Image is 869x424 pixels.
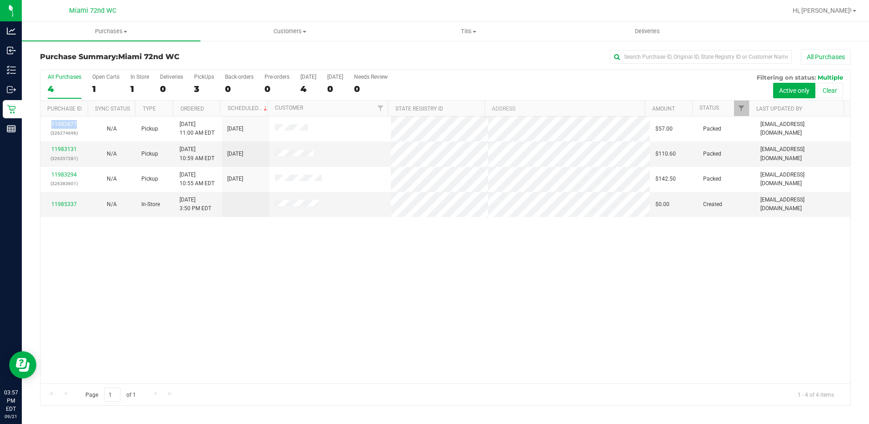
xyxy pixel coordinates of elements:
[7,105,16,114] inline-svg: Retail
[395,106,443,112] a: State Registry ID
[558,22,737,41] a: Deliveries
[7,124,16,133] inline-svg: Reports
[107,200,117,209] button: N/A
[484,101,645,116] th: Address
[180,196,211,213] span: [DATE] 3:50 PM EDT
[760,196,845,213] span: [EMAIL_ADDRESS][DOMAIN_NAME]
[623,27,672,35] span: Deliveries
[818,74,843,81] span: Multiple
[69,7,116,15] span: Miami 72nd WC
[225,74,254,80] div: Back-orders
[9,351,36,379] iframe: Resource center
[160,84,183,94] div: 0
[92,74,120,80] div: Open Carts
[7,26,16,35] inline-svg: Analytics
[107,126,117,132] span: Not Applicable
[51,146,77,152] a: 11983131
[51,201,77,207] a: 11985337
[7,85,16,94] inline-svg: Outbound
[699,105,719,111] a: Status
[160,74,183,80] div: Deliveries
[227,125,243,133] span: [DATE]
[327,74,343,80] div: [DATE]
[143,106,156,112] a: Type
[655,175,676,183] span: $142.50
[107,175,117,183] button: N/A
[141,150,158,158] span: Pickup
[773,83,815,98] button: Active only
[130,74,149,80] div: In Store
[655,200,669,209] span: $0.00
[180,145,215,162] span: [DATE] 10:59 AM EDT
[40,53,310,61] h3: Purchase Summary:
[200,22,379,41] a: Customers
[22,27,200,35] span: Purchases
[655,125,673,133] span: $57.00
[760,120,845,137] span: [EMAIL_ADDRESS][DOMAIN_NAME]
[7,46,16,55] inline-svg: Inbound
[107,150,117,158] button: N/A
[227,175,243,183] span: [DATE]
[4,413,18,420] p: 09/21
[225,84,254,94] div: 0
[201,27,379,35] span: Customers
[373,101,388,116] a: Filter
[652,106,675,112] a: Amount
[703,125,721,133] span: Packed
[194,84,214,94] div: 3
[817,83,843,98] button: Clear
[275,105,303,111] a: Customer
[51,121,77,127] a: 11982877
[180,120,215,137] span: [DATE] 11:00 AM EDT
[180,171,215,188] span: [DATE] 10:55 AM EDT
[141,200,160,209] span: In-Store
[380,27,558,35] span: Tills
[7,66,16,75] inline-svg: Inventory
[46,179,83,188] p: (326383601)
[47,106,82,112] a: Purchase ID
[801,49,851,65] button: All Purchases
[265,84,290,94] div: 0
[92,84,120,94] div: 1
[756,106,802,112] a: Last Updated By
[734,101,749,116] a: Filter
[610,50,792,64] input: Search Purchase ID, Original ID, State Registry ID or Customer Name...
[46,129,83,137] p: (326274696)
[107,151,117,157] span: Not Applicable
[380,22,558,41] a: Tills
[354,84,388,94] div: 0
[760,171,845,188] span: [EMAIL_ADDRESS][DOMAIN_NAME]
[22,22,200,41] a: Purchases
[790,388,841,401] span: 1 - 4 of 4 items
[793,7,852,14] span: Hi, [PERSON_NAME]!
[760,145,845,162] span: [EMAIL_ADDRESS][DOMAIN_NAME]
[118,52,180,61] span: Miami 72nd WC
[300,84,316,94] div: 4
[141,175,158,183] span: Pickup
[46,154,83,163] p: (326357281)
[180,106,204,112] a: Ordered
[104,388,120,402] input: 1
[48,74,81,80] div: All Purchases
[107,176,117,182] span: Not Applicable
[95,106,130,112] a: Sync Status
[48,84,81,94] div: 4
[757,74,816,81] span: Filtering on status:
[300,74,316,80] div: [DATE]
[107,201,117,207] span: Not Applicable
[78,388,143,402] span: Page of 1
[265,74,290,80] div: Pre-orders
[194,74,214,80] div: PickUps
[141,125,158,133] span: Pickup
[4,389,18,413] p: 03:57 PM EDT
[703,150,721,158] span: Packed
[130,84,149,94] div: 1
[354,74,388,80] div: Needs Review
[107,125,117,133] button: N/A
[51,172,77,178] a: 11983294
[227,150,243,158] span: [DATE]
[655,150,676,158] span: $110.60
[327,84,343,94] div: 0
[703,200,722,209] span: Created
[228,105,269,111] a: Scheduled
